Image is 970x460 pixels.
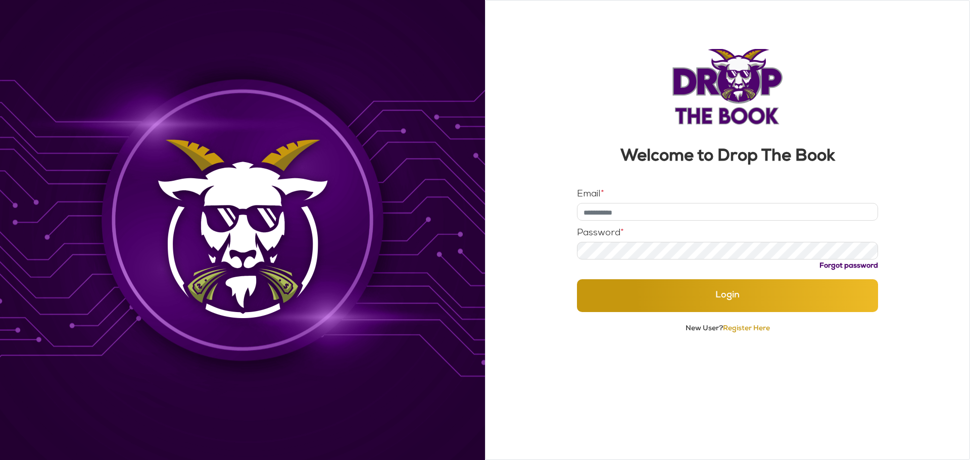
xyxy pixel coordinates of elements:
[577,149,879,166] h3: Welcome to Drop The Book
[671,49,784,125] img: Logo
[577,324,879,334] p: New User?
[577,229,624,238] label: Password
[147,130,339,330] img: Background Image
[819,263,878,270] a: Forgot password
[577,190,604,199] label: Email
[577,279,879,312] button: Login
[723,325,770,332] a: Register Here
